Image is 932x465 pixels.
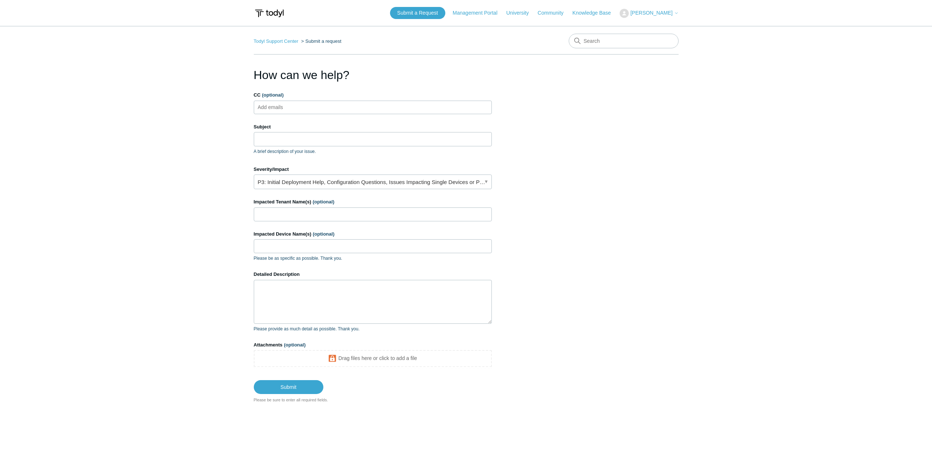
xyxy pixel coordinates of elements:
[453,9,505,17] a: Management Portal
[262,92,283,98] span: (optional)
[254,230,492,238] label: Impacted Device Name(s)
[254,271,492,278] label: Detailed Description
[254,91,492,99] label: CC
[506,9,536,17] a: University
[254,198,492,206] label: Impacted Tenant Name(s)
[300,38,341,44] li: Submit a request
[538,9,571,17] a: Community
[254,341,492,349] label: Attachments
[313,231,334,237] span: (optional)
[630,10,672,16] span: [PERSON_NAME]
[254,148,492,155] p: A brief description of your issue.
[254,7,285,20] img: Todyl Support Center Help Center home page
[254,123,492,131] label: Subject
[254,166,492,173] label: Severity/Impact
[620,9,678,18] button: [PERSON_NAME]
[254,397,492,403] div: Please be sure to enter all required fields.
[254,326,492,332] p: Please provide as much detail as possible. Thank you.
[313,199,334,205] span: (optional)
[390,7,445,19] a: Submit a Request
[254,38,300,44] li: Todyl Support Center
[284,342,305,348] span: (optional)
[254,380,323,394] input: Submit
[255,102,298,113] input: Add emails
[254,255,492,262] p: Please be as specific as possible. Thank you.
[254,175,492,189] a: P3: Initial Deployment Help, Configuration Questions, Issues Impacting Single Devices or Past Out...
[254,38,298,44] a: Todyl Support Center
[569,34,679,48] input: Search
[254,66,492,84] h1: How can we help?
[572,9,618,17] a: Knowledge Base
